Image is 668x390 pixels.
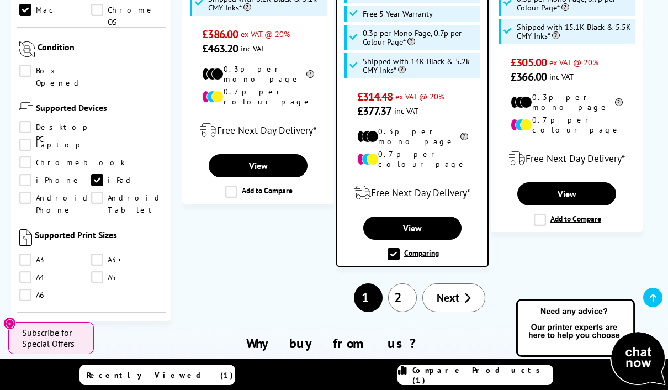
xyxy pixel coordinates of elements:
[357,104,392,118] span: £377.37
[357,89,393,104] span: £314.48
[202,64,314,84] li: 0.3p per mono page
[19,41,35,57] img: Condition
[91,4,163,16] a: Chrome OS
[412,365,553,385] span: Compare Products (1)
[437,291,459,305] span: Next
[19,4,91,16] a: Mac
[363,29,478,46] span: 0.3p per Mono Page, 0.7p per Colour Page*
[517,182,616,205] a: View
[363,57,478,75] span: Shipped with 14K Black & 5.2k CMY Inks*
[513,297,668,388] img: Open Live Chat window
[19,139,91,151] a: Laptop
[91,192,163,204] a: Android Tablet
[511,92,623,112] li: 0.3p per mono page
[38,41,163,59] span: Condition
[225,186,293,198] label: Add to Compare
[19,271,91,283] a: A4
[534,214,601,226] label: Add to Compare
[517,23,633,40] span: Shipped with 15.1K Black & 5.5K CMY Inks*
[19,65,91,77] a: Box Opened
[202,87,314,107] li: 0.7p per colour page
[394,106,418,116] span: inc VAT
[20,335,648,352] h2: Why buy from us?
[3,317,16,330] button: Close
[79,365,235,385] a: Recently Viewed (1)
[511,115,623,135] li: 0.7p per colour page
[36,102,163,115] span: Supported Devices
[497,143,637,174] div: modal_delivery
[19,102,33,113] img: Supported Devices
[19,192,91,204] a: Android Phone
[22,327,83,349] span: Subscribe for Special Offers
[343,177,481,208] div: modal_delivery
[397,365,553,385] a: Compare Products (1)
[241,43,265,54] span: inc VAT
[19,289,91,301] a: A6
[363,217,462,240] a: View
[188,115,328,146] div: modal_delivery
[19,174,91,186] a: iPhone
[241,29,290,39] span: ex VAT @ 20%
[422,283,485,312] a: Next
[395,91,444,102] span: ex VAT @ 20%
[91,174,163,186] a: iPad
[35,229,163,248] span: Supported Print Sizes
[202,27,238,41] span: £386.00
[19,254,91,266] a: A3
[19,121,92,133] a: Desktop PC
[91,254,163,266] a: A3+
[19,229,32,246] img: Supported Print Sizes
[549,71,574,82] span: inc VAT
[209,154,308,177] a: View
[357,127,468,146] li: 0.3p per mono page
[357,149,468,169] li: 0.7p per colour page
[363,9,433,18] span: Free 5 Year Warranty
[388,283,417,312] a: 2
[202,41,238,56] span: £463.20
[87,370,234,380] span: Recently Viewed (1)
[511,70,547,84] span: £366.00
[511,55,547,70] span: £305.00
[549,57,598,67] span: ex VAT @ 20%
[19,156,125,168] a: Chromebook
[91,271,163,283] a: A5
[388,248,439,260] label: Comparing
